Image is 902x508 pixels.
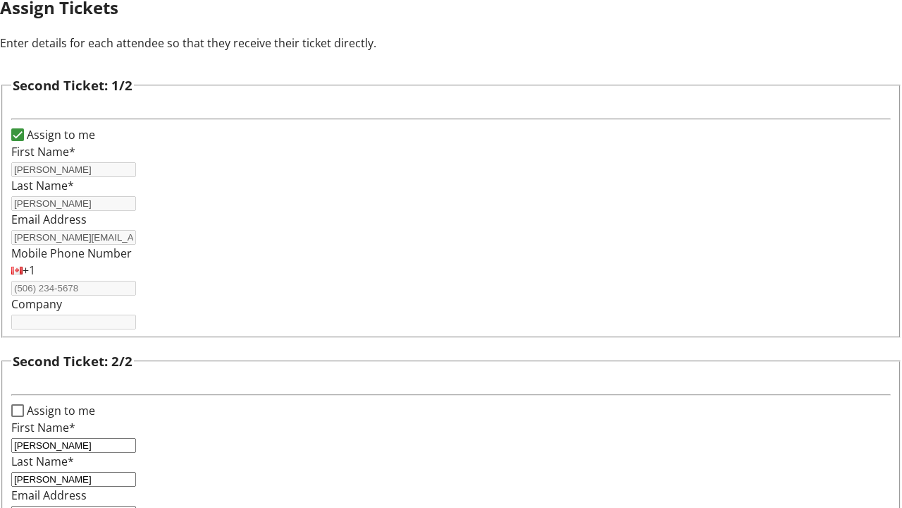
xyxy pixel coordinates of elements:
label: Last Name* [11,454,74,469]
label: Assign to me [24,402,95,419]
input: (506) 234-5678 [11,281,136,296]
label: First Name* [11,144,75,159]
label: First Name* [11,420,75,435]
label: Assign to me [24,126,95,143]
label: Email Address [11,212,87,227]
label: Last Name* [11,178,74,193]
label: Company [11,296,62,312]
h3: Second Ticket: 1/2 [13,75,132,95]
label: Mobile Phone Number [11,246,132,261]
h3: Second Ticket: 2/2 [13,351,132,371]
label: Email Address [11,488,87,503]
